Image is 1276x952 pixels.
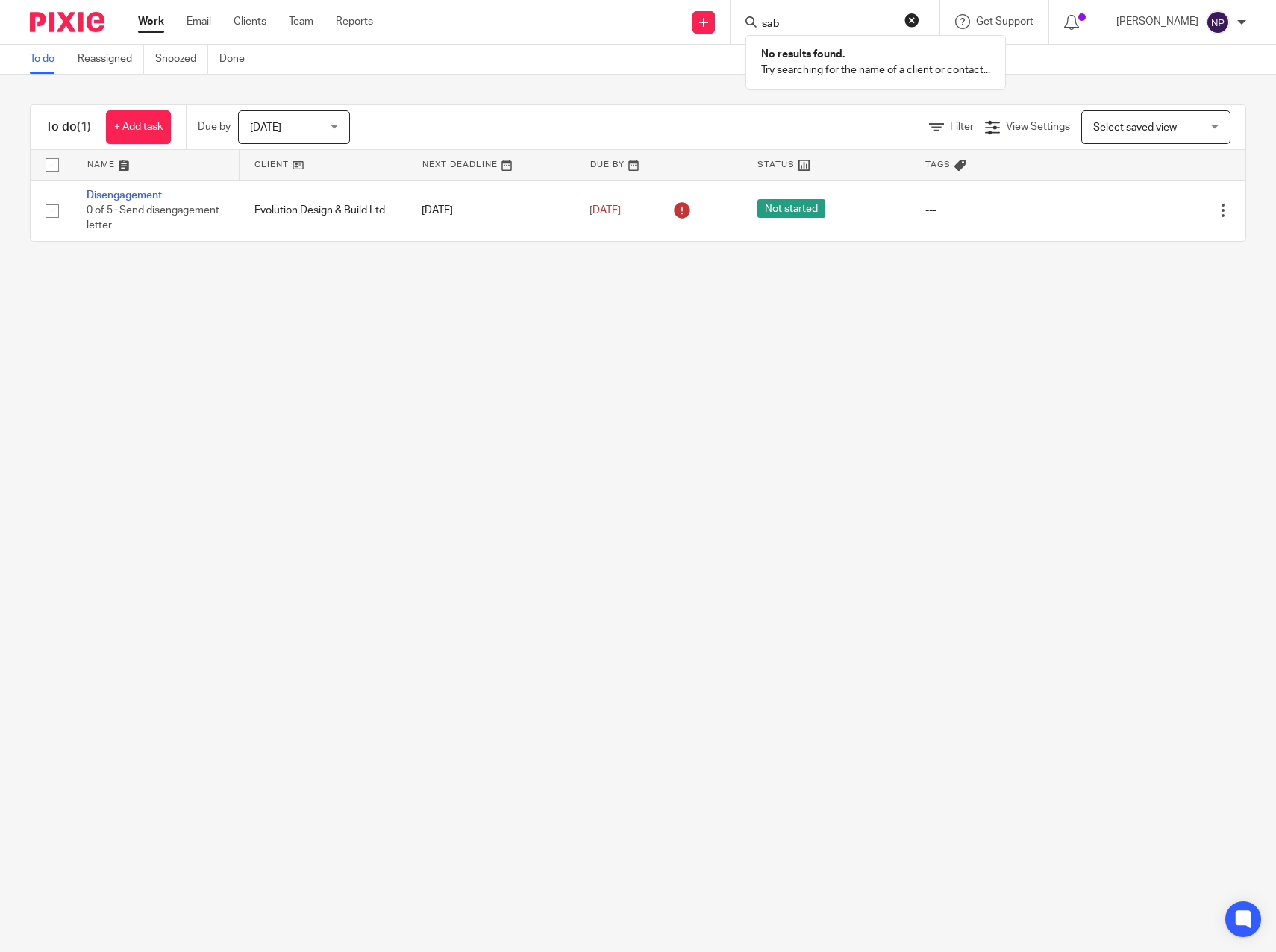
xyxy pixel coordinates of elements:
[336,14,373,29] a: Reports
[77,121,91,133] span: (1)
[289,14,313,29] a: Team
[234,14,266,29] a: Clients
[589,205,621,216] span: [DATE]
[1093,122,1177,133] span: Select saved view
[250,122,281,133] span: [DATE]
[187,14,211,29] a: Email
[198,119,231,134] p: Due by
[78,45,144,74] a: Reassigned
[407,180,575,241] td: [DATE]
[976,16,1033,27] span: Get Support
[155,45,208,74] a: Snoozed
[240,180,407,241] td: Evolution Design & Build Ltd
[925,203,1063,218] div: ---
[87,205,219,231] span: 0 of 5 · Send disengagement letter
[950,122,974,132] span: Filter
[106,110,171,144] a: + Add task
[87,190,162,201] a: Disengagement
[904,13,919,28] button: Clear
[1116,14,1198,29] p: [PERSON_NAME]
[30,45,66,74] a: To do
[219,45,256,74] a: Done
[925,160,951,169] span: Tags
[1006,122,1070,132] span: View Settings
[30,12,104,32] img: Pixie
[46,119,91,135] h1: To do
[1206,10,1230,34] img: svg%3E
[757,199,825,218] span: Not started
[138,14,164,29] a: Work
[760,18,895,31] input: Search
